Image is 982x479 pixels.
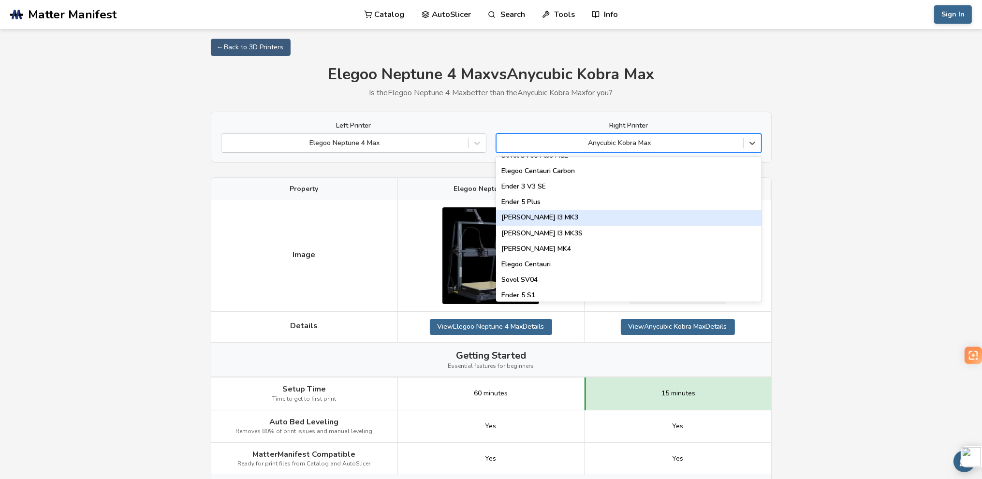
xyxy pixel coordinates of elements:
div: Ender 5 Plus [496,194,762,210]
span: Yes [672,422,683,430]
span: Yes [485,422,497,430]
div: [PERSON_NAME] I3 MK3S [496,226,762,241]
span: Ready for print files from Catalog and AutoSlicer [238,461,371,467]
div: Ender 5 S1 [496,288,762,303]
span: MatterManifest Compatible [253,450,356,459]
span: Property [290,185,319,193]
span: Auto Bed Leveling [270,418,339,426]
span: Essential features for beginners [448,363,534,370]
input: Elegoo Neptune 4 Max [226,139,228,147]
a: ← Back to 3D Printers [211,39,291,56]
h1: Elegoo Neptune 4 Max vs Anycubic Kobra Max [211,66,772,84]
span: Matter Manifest [28,8,117,21]
a: ViewElegoo Neptune 4 MaxDetails [430,319,552,334]
span: Yes [485,455,497,463]
button: Send feedback via email [953,450,975,472]
img: Elegoo Neptune 4 Max [442,207,539,304]
span: 60 minutes [474,390,508,397]
div: Sovol SV04 [496,272,762,288]
div: Elegoo Centauri [496,257,762,272]
span: Setup Time [282,385,326,393]
span: 15 minutes [661,390,695,397]
div: [PERSON_NAME] MK4 [496,241,762,257]
input: Anycubic Kobra MaxAnycubic Kobra 2 PlusAnycubic Kobra 2Sovol SV08Creality HiAnkerMake M5CAnycubic... [501,139,503,147]
p: Is the Elegoo Neptune 4 Max better than the Anycubic Kobra Max for you? [211,88,772,97]
div: [PERSON_NAME] I3 MK3 [496,210,762,225]
span: Time to get to first print [272,396,336,403]
label: Right Printer [496,122,762,130]
button: Sign In [934,5,972,24]
span: Elegoo Neptune 4 Max [454,185,528,193]
span: Image [293,250,316,259]
span: Details [291,321,318,330]
span: Removes 80% of print issues and manual leveling [236,428,373,435]
label: Left Printer [221,122,486,130]
a: ViewAnycubic Kobra MaxDetails [621,319,735,334]
span: Yes [672,455,683,463]
div: Elegoo Centauri Carbon [496,163,762,179]
div: Ender 3 V3 SE [496,179,762,194]
span: Getting Started [456,350,526,361]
